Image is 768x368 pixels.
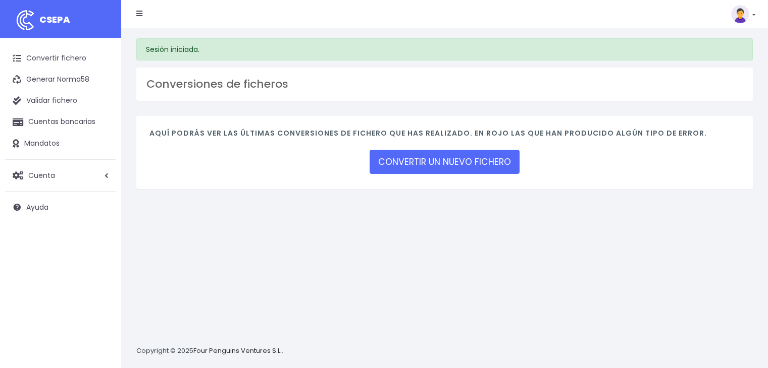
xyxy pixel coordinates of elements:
[5,165,116,186] a: Cuenta
[28,170,55,180] span: Cuenta
[5,90,116,111] a: Validar fichero
[13,8,38,33] img: logo
[39,13,70,26] span: CSEPA
[5,197,116,218] a: Ayuda
[5,69,116,90] a: Generar Norma58
[731,5,749,23] img: profile
[5,111,116,133] a: Cuentas bancarias
[149,129,740,143] h4: Aquí podrás ver las últimas conversiones de fichero que has realizado. En rojo las que han produc...
[193,346,282,355] a: Four Penguins Ventures S.L.
[370,150,520,174] a: CONVERTIR UN NUEVO FICHERO
[146,78,743,91] h3: Conversiones de ficheros
[26,202,48,212] span: Ayuda
[136,346,283,356] p: Copyright © 2025 .
[136,38,753,60] div: Sesión iniciada.
[5,133,116,154] a: Mandatos
[5,48,116,69] a: Convertir fichero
